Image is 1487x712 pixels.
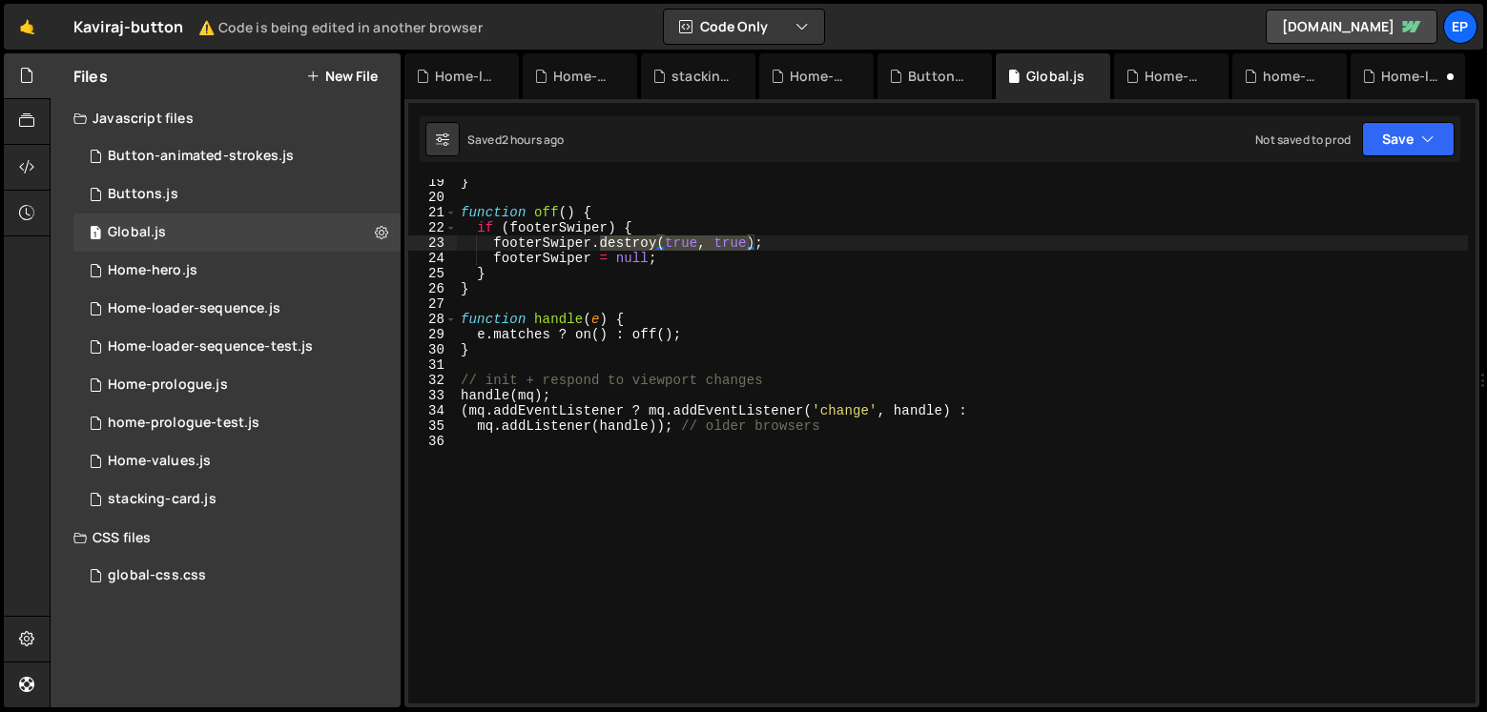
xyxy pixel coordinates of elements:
div: Buttons.js [108,186,178,203]
div: Home-prologue.js [108,376,228,394]
a: 🤙 [4,4,51,50]
div: 16061/45009.js [73,214,401,252]
div: Home-hero.js [790,67,851,86]
div: Buttons.js [908,67,969,86]
div: CSS files [51,519,401,557]
div: Home-values.js [553,67,614,86]
div: Home-hero.js [108,262,197,279]
h2: Files [73,66,108,87]
div: 16061/44088.js [73,328,401,366]
div: stacking-card.js [671,67,733,86]
span: 1 [90,227,101,242]
div: 16061/43948.js [73,252,401,290]
div: 16061/43947.js [73,137,401,175]
div: 35 [408,418,457,434]
div: 36 [408,434,457,449]
div: 24 [408,251,457,266]
div: Button-animated-strokes.js [108,148,294,165]
div: Global.js [1026,67,1084,86]
div: Home-prologue.js [1145,67,1206,86]
div: 16061/43050.js [73,175,401,214]
div: 16061/44833.js [73,480,401,519]
a: Ep [1443,10,1477,44]
div: Home-loader-sequence.js [108,300,280,317]
div: 16061/43261.css [73,557,401,595]
div: 32 [408,373,457,388]
div: Saved [467,132,565,148]
div: 2 hours ago [502,132,565,148]
div: 21 [408,205,457,220]
div: Not saved to prod [1255,132,1351,148]
button: Save [1362,122,1455,156]
div: Home-loader-sequence.js [435,67,496,86]
div: 22 [408,220,457,235]
div: 31 [408,357,457,373]
div: Global.js [108,224,166,241]
div: 19 [408,174,457,190]
div: Home-loader-sequence-test.js [1381,67,1442,86]
div: 16061/43594.js [73,290,401,328]
div: stacking-card.js [108,491,217,508]
div: 16061/43249.js [73,366,401,404]
div: 16061/44087.js [73,404,401,442]
button: New File [306,69,378,84]
div: 29 [408,327,457,342]
div: Kaviraj-button [73,15,483,38]
div: Home-values.js [108,453,211,470]
div: Javascript files [51,99,401,137]
div: 28 [408,312,457,327]
div: 30 [408,342,457,357]
div: home-prologue-test.js [108,415,259,432]
div: 27 [408,296,457,312]
div: 33 [408,388,457,403]
div: Home-loader-sequence-test.js [108,338,313,356]
div: 20 [408,190,457,205]
small: ⚠️ Code is being edited in another browser [198,18,483,36]
div: 26 [408,281,457,296]
div: 16061/43950.js [73,442,401,480]
div: home-prologue-test.js [1263,67,1324,86]
div: 23 [408,235,457,251]
div: 25 [408,266,457,281]
div: 34 [408,403,457,418]
div: global-css.css [108,567,206,584]
a: [DOMAIN_NAME] [1266,10,1437,44]
button: Code Only [664,10,824,44]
